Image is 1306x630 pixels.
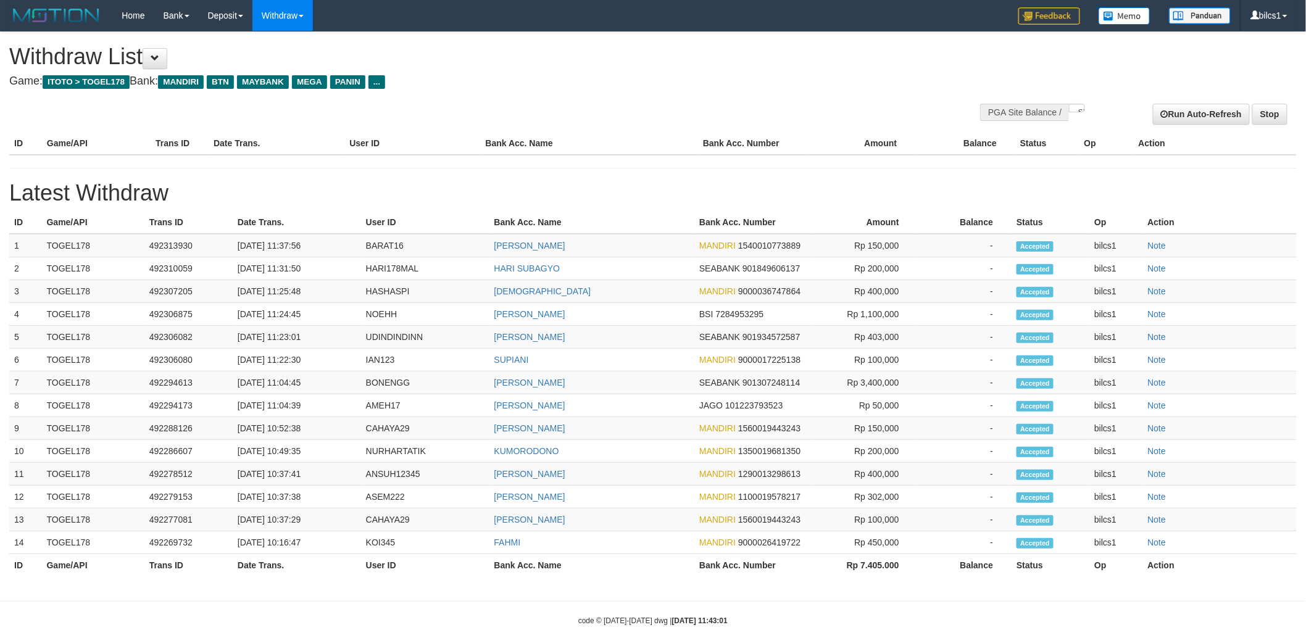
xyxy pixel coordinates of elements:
[918,508,1012,531] td: -
[9,349,42,371] td: 6
[233,417,361,440] td: [DATE] 10:52:38
[738,355,801,365] span: 9000017225138
[144,440,233,463] td: 492286607
[1017,424,1054,434] span: Accepted
[699,446,736,456] span: MANDIRI
[42,417,144,440] td: TOGEL178
[1148,355,1167,365] a: Note
[494,378,565,388] a: [PERSON_NAME]
[742,378,800,388] span: 901307248114
[699,423,736,433] span: MANDIRI
[42,326,144,349] td: TOGEL178
[494,400,565,410] a: [PERSON_NAME]
[361,508,489,531] td: CAHAYA29
[42,508,144,531] td: TOGEL178
[918,417,1012,440] td: -
[233,371,361,394] td: [DATE] 11:04:45
[233,280,361,303] td: [DATE] 11:25:48
[815,234,918,257] td: Rp 150,000
[330,75,365,89] span: PANIN
[1012,554,1089,577] th: Status
[233,463,361,486] td: [DATE] 10:37:41
[233,440,361,463] td: [DATE] 10:49:35
[1017,310,1054,320] span: Accepted
[151,132,209,155] th: Trans ID
[233,303,361,326] td: [DATE] 11:24:45
[694,554,815,577] th: Bank Acc. Number
[144,531,233,554] td: 492269732
[738,423,801,433] span: 1560019443243
[738,469,801,479] span: 1290013298613
[42,211,144,234] th: Game/API
[1148,400,1167,410] a: Note
[1148,469,1167,479] a: Note
[1148,332,1167,342] a: Note
[494,332,565,342] a: [PERSON_NAME]
[815,303,918,326] td: Rp 1,100,000
[1089,440,1142,463] td: bilcs1
[9,486,42,508] td: 12
[1017,264,1054,275] span: Accepted
[1143,554,1297,577] th: Action
[815,463,918,486] td: Rp 400,000
[361,303,489,326] td: NOEHH
[699,515,736,524] span: MANDIRI
[489,211,695,234] th: Bank Acc. Name
[1089,486,1142,508] td: bilcs1
[1148,263,1167,273] a: Note
[699,286,736,296] span: MANDIRI
[738,515,801,524] span: 1560019443243
[494,355,529,365] a: SUPIANI
[698,132,807,155] th: Bank Acc. Number
[699,378,740,388] span: SEABANK
[209,132,344,155] th: Date Trans.
[1017,492,1054,503] span: Accepted
[9,132,42,155] th: ID
[738,537,801,547] span: 9000026419722
[918,303,1012,326] td: -
[42,257,144,280] td: TOGEL178
[1089,417,1142,440] td: bilcs1
[1017,470,1054,480] span: Accepted
[144,554,233,577] th: Trans ID
[699,400,723,410] span: JAGO
[1089,394,1142,417] td: bilcs1
[918,234,1012,257] td: -
[9,75,859,88] h4: Game: Bank:
[144,349,233,371] td: 492306080
[42,394,144,417] td: TOGEL178
[918,486,1012,508] td: -
[1089,508,1142,531] td: bilcs1
[815,508,918,531] td: Rp 100,000
[1089,463,1142,486] td: bilcs1
[42,132,151,155] th: Game/API
[144,371,233,394] td: 492294613
[1169,7,1231,24] img: panduan.png
[738,446,801,456] span: 1350019681350
[144,303,233,326] td: 492306875
[699,332,740,342] span: SEABANK
[361,371,489,394] td: BONENGG
[361,440,489,463] td: NURHARTATIK
[9,181,1297,205] h1: Latest Withdraw
[1012,211,1089,234] th: Status
[815,440,918,463] td: Rp 200,000
[361,326,489,349] td: UDINDINDINN
[1017,401,1054,412] span: Accepted
[9,44,859,69] h1: Withdraw List
[158,75,204,89] span: MANDIRI
[233,257,361,280] td: [DATE] 11:31:50
[699,469,736,479] span: MANDIRI
[1017,333,1054,343] span: Accepted
[742,263,800,273] span: 901849606137
[1017,378,1054,389] span: Accepted
[361,211,489,234] th: User ID
[9,508,42,531] td: 13
[43,75,130,89] span: ITOTO > TOGEL178
[42,234,144,257] td: TOGEL178
[1017,515,1054,526] span: Accepted
[144,280,233,303] td: 492307205
[233,394,361,417] td: [DATE] 11:04:39
[9,303,42,326] td: 4
[361,349,489,371] td: IAN123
